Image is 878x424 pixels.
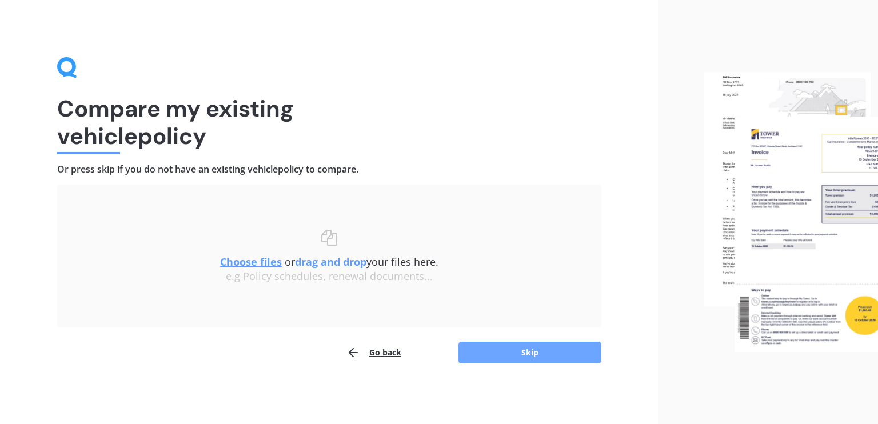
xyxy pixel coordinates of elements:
span: or your files here. [220,255,438,269]
u: Choose files [220,255,282,269]
img: files.webp [704,72,878,353]
h4: Or press skip if you do not have an existing vehicle policy to compare. [57,163,601,175]
button: Go back [346,341,401,364]
div: e.g Policy schedules, renewal documents... [80,270,578,283]
button: Skip [458,342,601,363]
b: drag and drop [295,255,366,269]
h1: Compare my existing vehicle policy [57,95,601,150]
